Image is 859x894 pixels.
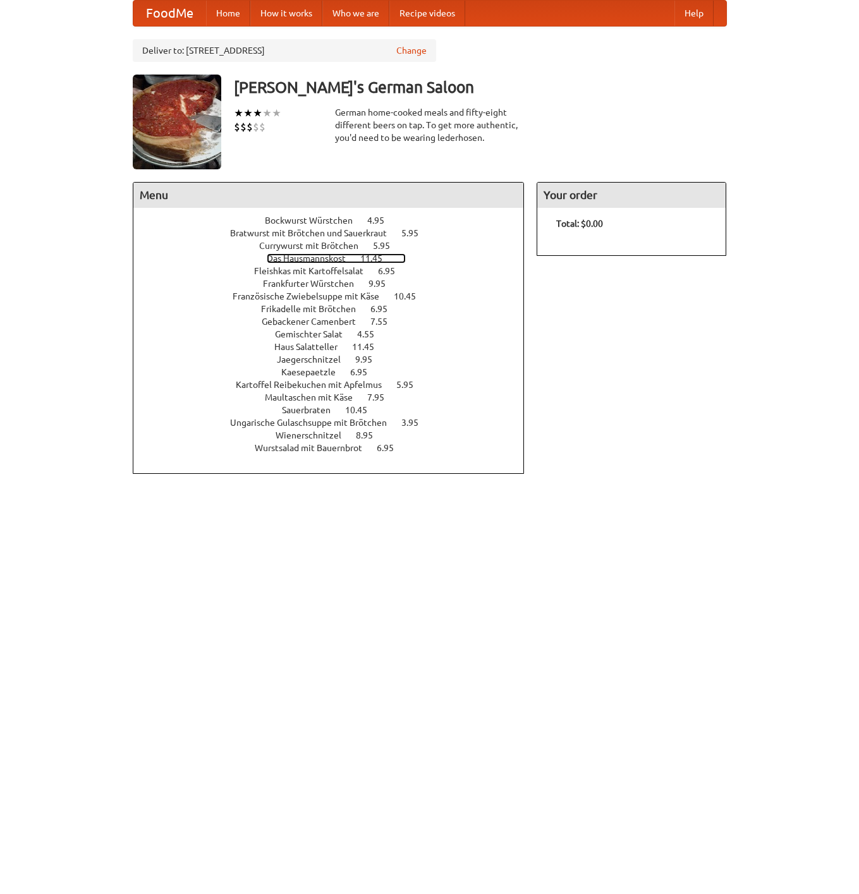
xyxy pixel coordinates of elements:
span: 8.95 [356,430,386,440]
span: Currywurst mit Brötchen [259,241,371,251]
span: 11.45 [360,253,395,263]
span: 5.95 [396,380,426,390]
a: Haus Salatteller 11.45 [274,342,398,352]
span: 3.95 [401,418,431,428]
a: Das Hausmannskost 11.45 [267,253,406,263]
span: Frankfurter Würstchen [263,279,367,289]
a: Bockwurst Würstchen 4.95 [265,215,408,226]
div: German home-cooked meals and fifty-eight different beers on tap. To get more authentic, you'd nee... [335,106,525,144]
a: Help [674,1,714,26]
a: Change [396,44,427,57]
a: Fleishkas mit Kartoffelsalat 6.95 [254,266,418,276]
li: $ [253,120,259,134]
a: Wienerschnitzel 8.95 [276,430,396,440]
h4: Your order [537,183,726,208]
a: Bratwurst mit Brötchen und Sauerkraut 5.95 [230,228,442,238]
a: Jaegerschnitzel 9.95 [277,354,396,365]
h3: [PERSON_NAME]'s German Saloon [234,75,727,100]
a: Kartoffel Reibekuchen mit Apfelmus 5.95 [236,380,437,390]
span: 6.95 [370,304,400,314]
span: 7.95 [367,392,397,402]
span: Wurstsalad mit Bauernbrot [255,443,375,453]
li: $ [234,120,240,134]
li: ★ [262,106,272,120]
li: $ [259,120,265,134]
a: Frankfurter Würstchen 9.95 [263,279,409,289]
span: 9.95 [369,279,398,289]
span: Fleishkas mit Kartoffelsalat [254,266,376,276]
a: Frikadelle mit Brötchen 6.95 [261,304,411,314]
a: Gemischter Salat 4.55 [275,329,398,339]
a: Ungarische Gulaschsuppe mit Brötchen 3.95 [230,418,442,428]
span: 6.95 [377,443,406,453]
span: Frikadelle mit Brötchen [261,304,369,314]
a: Maultaschen mit Käse 7.95 [265,392,408,402]
li: ★ [234,106,243,120]
a: Wurstsalad mit Bauernbrot 6.95 [255,443,417,453]
span: 4.55 [357,329,387,339]
span: Sauerbraten [282,405,343,415]
span: 10.45 [394,291,429,301]
a: Currywurst mit Brötchen 5.95 [259,241,413,251]
li: $ [240,120,247,134]
a: Who we are [322,1,389,26]
li: ★ [253,106,262,120]
a: Recipe videos [389,1,465,26]
span: Französische Zwiebelsuppe mit Käse [233,291,392,301]
span: 4.95 [367,215,397,226]
span: Gebackener Camenbert [262,317,369,327]
a: Gebackener Camenbert 7.55 [262,317,411,327]
span: Kartoffel Reibekuchen mit Apfelmus [236,380,394,390]
span: 5.95 [373,241,403,251]
span: Bratwurst mit Brötchen und Sauerkraut [230,228,399,238]
span: Bockwurst Würstchen [265,215,365,226]
b: Total: $0.00 [556,219,603,229]
span: Maultaschen mit Käse [265,392,365,402]
h4: Menu [133,183,524,208]
span: Haus Salatteller [274,342,350,352]
span: Wienerschnitzel [276,430,354,440]
li: ★ [243,106,253,120]
a: Kaesepaetzle 6.95 [281,367,391,377]
span: 6.95 [350,367,380,377]
a: How it works [250,1,322,26]
span: Kaesepaetzle [281,367,348,377]
span: 11.45 [352,342,387,352]
span: Jaegerschnitzel [277,354,353,365]
li: ★ [272,106,281,120]
img: angular.jpg [133,75,221,169]
a: Französische Zwiebelsuppe mit Käse 10.45 [233,291,439,301]
a: Sauerbraten 10.45 [282,405,391,415]
span: 6.95 [378,266,408,276]
span: 7.55 [370,317,400,327]
a: FoodMe [133,1,206,26]
span: Ungarische Gulaschsuppe mit Brötchen [230,418,399,428]
a: Home [206,1,250,26]
span: Das Hausmannskost [267,253,358,263]
span: 9.95 [355,354,385,365]
span: 5.95 [401,228,431,238]
div: Deliver to: [STREET_ADDRESS] [133,39,436,62]
li: $ [247,120,253,134]
span: Gemischter Salat [275,329,355,339]
span: 10.45 [345,405,380,415]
